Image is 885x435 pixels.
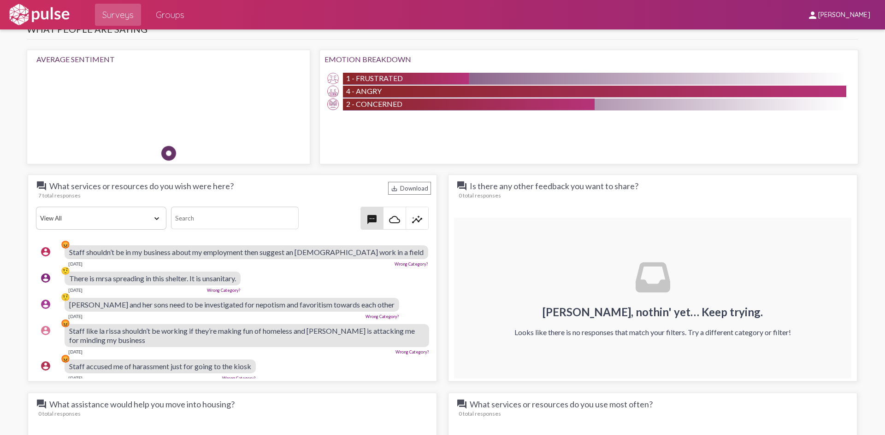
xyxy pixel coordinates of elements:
img: white-logo.svg [7,3,71,26]
mat-icon: Download [391,185,398,192]
img: svg+xml;base64,PHN2ZyB4bWxucz0iaHR0cDovL3d3dy53My5vcmcvMjAwMC9zdmciIHZpZXdCb3g9IjAgMCA1MTIgNTEyIj... [636,260,670,295]
mat-icon: person [807,10,818,21]
div: 0 total responses [38,410,431,417]
mat-icon: cloud_queue [389,214,400,225]
div: Average Sentiment [36,55,301,64]
div: Looks like there is no responses that match your filters. Try a different category or filter! [514,328,791,336]
div: 😡 [61,354,70,363]
button: [PERSON_NAME] [800,6,878,23]
span: 4 - Angry [346,87,382,95]
div: [DATE] [68,261,83,267]
span: 1 - Frustrated [346,74,403,82]
a: Wrong Category? [395,349,429,354]
span: Surveys [102,6,134,23]
mat-icon: question_answer [456,399,467,410]
div: [DATE] [68,287,83,293]
div: 0 total responses [459,410,851,417]
div: 🤨 [61,292,70,302]
a: Groups [148,4,192,26]
mat-icon: account_circle [40,246,51,257]
mat-icon: textsms [366,214,378,225]
img: Angry [327,86,339,97]
mat-icon: insights [412,214,423,225]
span: Staff accused me of harassment just for going to the kiosk [69,362,251,371]
a: Wrong Category? [207,288,241,293]
mat-icon: question_answer [456,180,467,191]
a: Wrong Category? [222,376,256,381]
span: Is there any other feedback you want to share? [456,180,638,191]
h2: [PERSON_NAME], nothin' yet… Keep trying. [514,305,791,319]
span: What assistance would help you move into housing? [36,399,235,410]
img: Frustrated [327,73,339,84]
mat-icon: account_circle [40,360,51,371]
mat-icon: account_circle [40,273,51,284]
div: [DATE] [68,375,83,381]
span: What services or resources do you use most often? [456,399,653,410]
span: Staff like la rissa shouldn’t be working if they’re making fun of homeless and [PERSON_NAME] is a... [69,326,415,344]
div: 😡 [61,240,70,249]
div: Emotion Breakdown [324,55,853,64]
span: [PERSON_NAME] and her sons need to be investigated for nepotism and favoritism towards each other [69,300,395,309]
span: What services or resources do you wish were here? [36,180,234,191]
mat-icon: question_answer [36,399,47,410]
div: [DATE] [68,313,83,319]
div: 7 total responses [38,192,431,199]
div: Download [388,182,431,195]
span: There is mrsa spreading in this shelter. It is unsanitary. [69,274,236,283]
span: Groups [156,6,184,23]
span: Staff shouldn’t be in my business about my employment then suggest an [DEMOGRAPHIC_DATA] work in ... [69,248,424,256]
a: Wrong Category? [366,314,399,319]
mat-icon: account_circle [40,325,51,336]
div: 😡 [61,319,70,328]
mat-icon: question_answer [36,180,47,191]
div: 🤨 [61,266,70,275]
div: [DATE] [68,349,83,354]
div: 0 total responses [459,192,851,199]
img: Concerned [327,99,339,110]
a: Surveys [95,4,141,26]
mat-icon: account_circle [40,299,51,310]
a: Wrong Category? [395,261,428,267]
input: Search [171,207,298,229]
h3: What people are saying [27,23,858,40]
span: 2 - Concerned [346,99,402,108]
img: Happy [227,73,255,100]
span: [PERSON_NAME] [818,11,870,19]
